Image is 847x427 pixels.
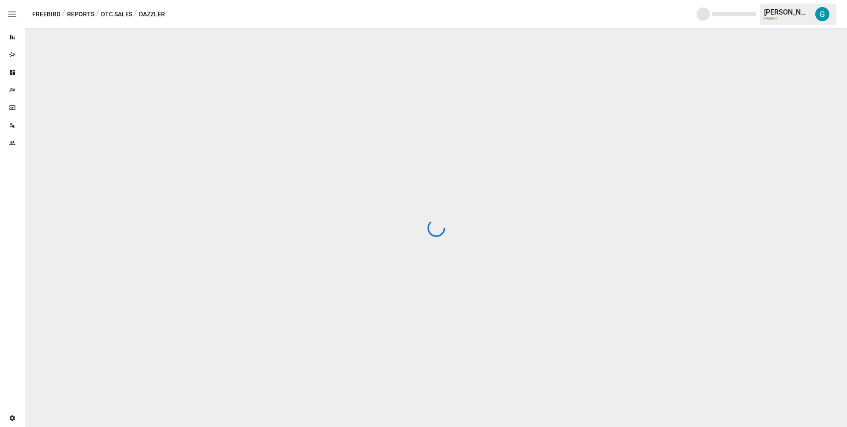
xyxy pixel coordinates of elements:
[67,9,94,20] button: Reports
[32,9,60,20] button: Freebird
[815,7,829,21] img: Gavin Acres
[62,9,65,20] div: /
[101,9,132,20] button: DTC Sales
[810,2,835,26] button: Gavin Acres
[764,8,810,16] div: [PERSON_NAME]
[96,9,99,20] div: /
[764,16,810,20] div: Freebird
[134,9,137,20] div: /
